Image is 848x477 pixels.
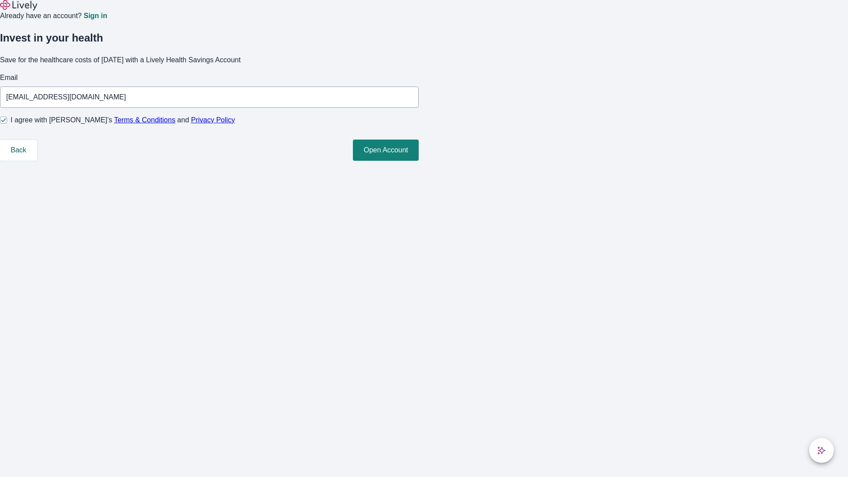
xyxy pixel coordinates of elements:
span: I agree with [PERSON_NAME]’s and [11,115,235,125]
a: Terms & Conditions [114,116,175,124]
button: Open Account [353,140,419,161]
a: Sign in [83,12,107,19]
button: chat [809,438,834,463]
svg: Lively AI Assistant [817,446,826,455]
a: Privacy Policy [191,116,235,124]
